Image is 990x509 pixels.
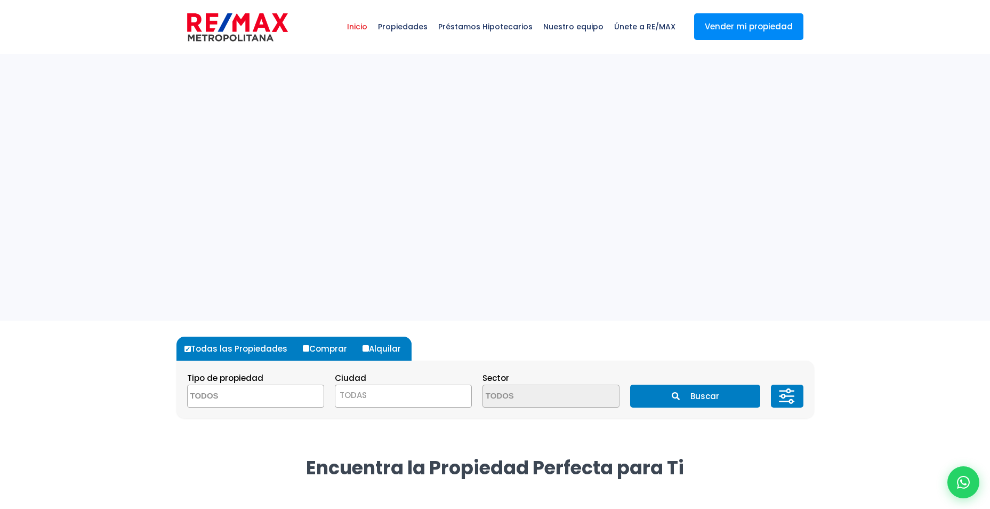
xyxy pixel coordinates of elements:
input: Alquilar [363,345,369,352]
span: TODAS [335,385,472,408]
span: Ciudad [335,372,366,384]
span: Nuestro equipo [538,11,609,43]
span: Únete a RE/MAX [609,11,681,43]
button: Buscar [630,385,760,408]
strong: Encuentra la Propiedad Perfecta para Ti [306,455,684,481]
textarea: Search [188,385,291,408]
img: remax-metropolitana-logo [187,11,288,43]
span: Inicio [342,11,373,43]
span: Préstamos Hipotecarios [433,11,538,43]
span: TODAS [335,388,471,403]
label: Todas las Propiedades [182,337,298,361]
a: Vender mi propiedad [694,13,803,40]
span: Sector [482,372,509,384]
span: Tipo de propiedad [187,372,263,384]
span: TODAS [340,389,367,401]
input: Comprar [303,345,309,352]
span: Propiedades [373,11,433,43]
label: Alquilar [360,337,412,361]
input: Todas las Propiedades [184,346,191,352]
label: Comprar [300,337,358,361]
textarea: Search [483,385,586,408]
